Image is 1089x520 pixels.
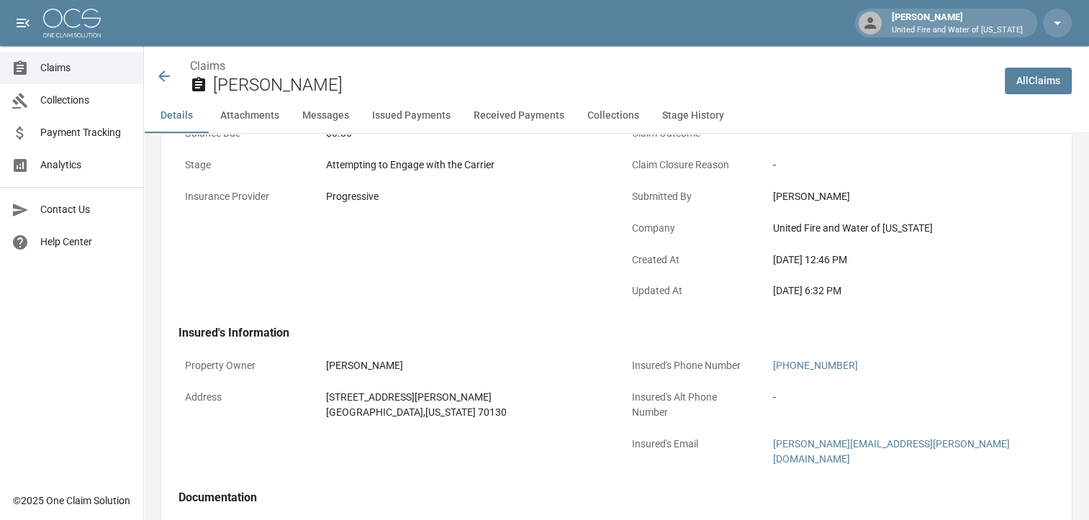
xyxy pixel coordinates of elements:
span: Claims [40,60,132,76]
h4: Documentation [179,491,1054,505]
div: Attempting to Engage with the Carrier [326,158,602,173]
nav: breadcrumb [190,58,993,75]
a: [PERSON_NAME][EMAIL_ADDRESS][PERSON_NAME][DOMAIN_NAME] [773,438,1010,465]
p: Property Owner [179,352,308,380]
div: United Fire and Water of [US_STATE] [773,221,1049,236]
p: Insured's Phone Number [625,352,755,380]
a: [PHONE_NUMBER] [773,360,858,371]
p: Created At [625,246,755,274]
span: Payment Tracking [40,125,132,140]
p: Insurance Provider [179,183,308,211]
div: [PERSON_NAME] [886,10,1029,36]
a: Claims [190,59,225,73]
span: Analytics [40,158,132,173]
p: Claim Closure Reason [625,151,755,179]
p: Company [625,214,755,242]
h4: Insured's Information [179,326,1054,340]
button: open drawer [9,9,37,37]
div: Progressive [326,189,602,204]
p: Insured's Alt Phone Number [625,383,755,427]
span: Collections [40,93,132,108]
button: Details [144,99,209,133]
p: Insured's Email [625,430,755,458]
p: United Fire and Water of [US_STATE] [892,24,1023,37]
p: Address [179,383,308,411]
span: Help Center [40,234,132,250]
div: [PERSON_NAME] [326,358,602,373]
a: AllClaims [1005,68,1072,94]
button: Attachments [209,99,291,133]
h2: [PERSON_NAME] [213,75,993,96]
p: Submitted By [625,183,755,211]
img: ocs-logo-white-transparent.png [43,9,101,37]
div: anchor tabs [144,99,1089,133]
button: Received Payments [462,99,576,133]
div: [STREET_ADDRESS][PERSON_NAME] [326,390,602,405]
div: - [773,158,1049,173]
button: Messages [291,99,361,133]
div: [GEOGRAPHIC_DATA] , [US_STATE] 70130 [326,405,602,420]
span: Contact Us [40,202,132,217]
p: Stage [179,151,308,179]
div: © 2025 One Claim Solution [13,493,130,508]
div: [PERSON_NAME] [773,189,1049,204]
div: [DATE] 12:46 PM [773,252,1049,268]
button: Stage History [651,99,736,133]
button: Collections [576,99,651,133]
div: [DATE] 6:32 PM [773,283,1049,298]
p: Updated At [625,277,755,305]
button: Issued Payments [361,99,462,133]
div: - [773,390,1049,405]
